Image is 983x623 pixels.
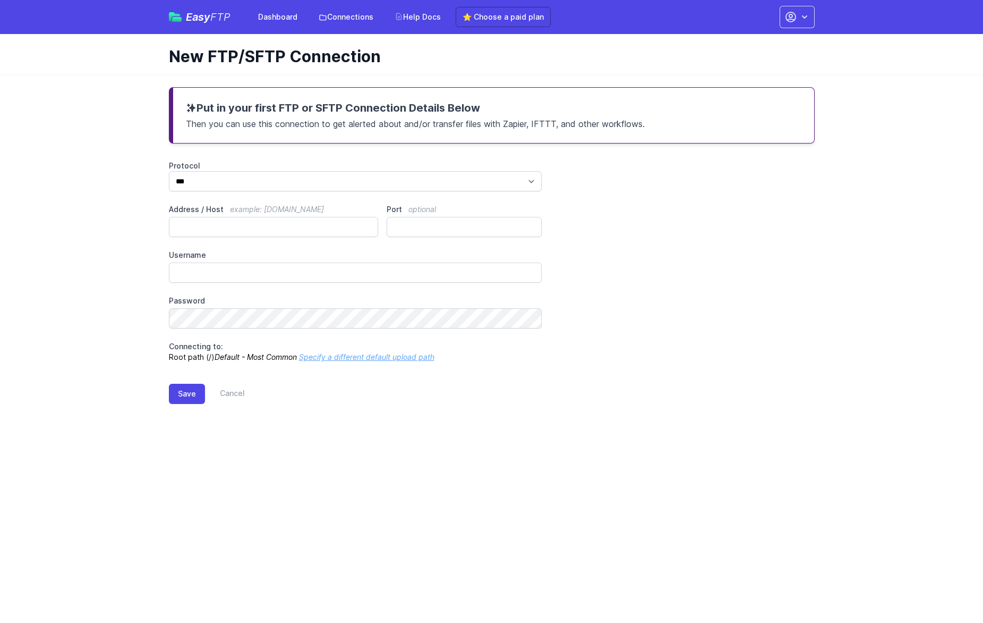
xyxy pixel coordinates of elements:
[387,204,542,215] label: Port
[230,205,324,214] span: example: [DOMAIN_NAME]
[186,115,801,130] p: Then you can use this connection to get alerted about and/or transfer files with Zapier, IFTTT, a...
[169,12,230,22] a: EasyFTP
[252,7,304,27] a: Dashboard
[169,250,542,260] label: Username
[169,384,205,404] button: Save
[169,296,542,306] label: Password
[205,384,245,404] a: Cancel
[388,7,447,27] a: Help Docs
[169,47,806,66] h1: New FTP/SFTP Connection
[169,204,379,215] label: Address / Host
[186,12,230,22] span: Easy
[169,12,182,22] img: easyftp_logo.png
[408,205,436,214] span: optional
[186,100,801,115] h3: Put in your first FTP or SFTP Connection Details Below
[210,11,230,23] span: FTP
[299,352,434,361] a: Specify a different default upload path
[169,161,542,171] label: Protocol
[169,341,542,363] p: Root path (/)
[312,7,380,27] a: Connections
[169,342,223,351] span: Connecting to:
[215,352,297,361] i: Default - Most Common
[456,7,551,27] a: ⭐ Choose a paid plan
